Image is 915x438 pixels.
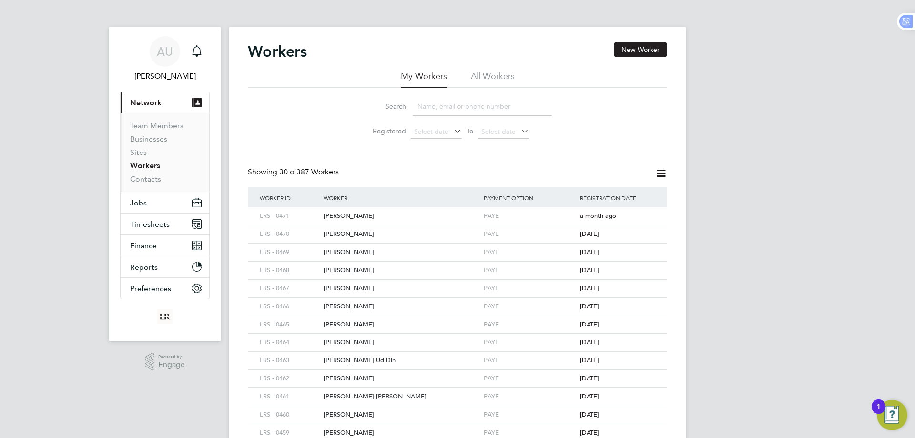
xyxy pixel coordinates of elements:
[481,352,578,369] div: PAYE
[121,113,209,192] div: Network
[580,320,599,328] span: [DATE]
[321,334,481,351] div: [PERSON_NAME]
[257,424,658,432] a: LRS - 0459[PERSON_NAME]PAYE[DATE]
[248,42,307,61] h2: Workers
[580,212,616,220] span: a month ago
[130,263,158,272] span: Reports
[120,309,210,324] a: Go to home page
[414,127,448,136] span: Select date
[481,334,578,351] div: PAYE
[321,244,481,261] div: [PERSON_NAME]
[257,261,658,269] a: LRS - 0468[PERSON_NAME]PAYE[DATE]
[130,220,170,229] span: Timesheets
[401,71,447,88] li: My Workers
[257,207,321,225] div: LRS - 0471
[877,400,907,430] button: Open Resource Center, 1 new notification
[130,241,157,250] span: Finance
[130,121,183,130] a: Team Members
[321,262,481,279] div: [PERSON_NAME]
[580,356,599,364] span: [DATE]
[157,45,173,58] span: AU
[257,369,658,377] a: LRS - 0462[PERSON_NAME]PAYE[DATE]
[481,207,578,225] div: PAYE
[481,316,578,334] div: PAYE
[321,406,481,424] div: [PERSON_NAME]
[279,167,339,177] span: 387 Workers
[120,71,210,82] span: Azmat Ullah
[614,42,667,57] button: New Worker
[413,97,552,116] input: Name, email or phone number
[481,298,578,316] div: PAYE
[464,125,476,137] span: To
[279,167,296,177] span: 30 of
[321,352,481,369] div: [PERSON_NAME] Ud Din
[158,361,185,369] span: Engage
[321,187,481,209] div: Worker
[257,387,658,396] a: LRS - 0461[PERSON_NAME] [PERSON_NAME]PAYE[DATE]
[257,207,658,215] a: LRS - 0471[PERSON_NAME]PAYEa month ago
[257,406,321,424] div: LRS - 0460
[257,406,658,414] a: LRS - 0460[PERSON_NAME]PAYE[DATE]
[257,244,321,261] div: LRS - 0469
[121,92,209,113] button: Network
[580,428,599,437] span: [DATE]
[257,352,321,369] div: LRS - 0463
[363,102,406,111] label: Search
[257,225,321,243] div: LRS - 0470
[321,225,481,243] div: [PERSON_NAME]
[321,280,481,297] div: [PERSON_NAME]
[257,298,321,316] div: LRS - 0466
[257,388,321,406] div: LRS - 0461
[257,333,658,341] a: LRS - 0464[PERSON_NAME]PAYE[DATE]
[580,410,599,418] span: [DATE]
[121,214,209,234] button: Timesheets
[248,167,341,177] div: Showing
[580,248,599,256] span: [DATE]
[121,235,209,256] button: Finance
[580,266,599,274] span: [DATE]
[257,187,321,209] div: Worker ID
[257,262,321,279] div: LRS - 0468
[580,284,599,292] span: [DATE]
[121,278,209,299] button: Preferences
[580,338,599,346] span: [DATE]
[481,127,516,136] span: Select date
[257,279,658,287] a: LRS - 0467[PERSON_NAME]PAYE[DATE]
[257,316,658,324] a: LRS - 0465[PERSON_NAME]PAYE[DATE]
[321,298,481,316] div: [PERSON_NAME]
[481,370,578,387] div: PAYE
[257,225,658,233] a: LRS - 0470[PERSON_NAME]PAYE[DATE]
[130,284,171,293] span: Preferences
[481,262,578,279] div: PAYE
[481,244,578,261] div: PAYE
[130,161,160,170] a: Workers
[481,225,578,243] div: PAYE
[580,302,599,310] span: [DATE]
[121,256,209,277] button: Reports
[580,374,599,382] span: [DATE]
[158,353,185,361] span: Powered by
[257,351,658,359] a: LRS - 0463[PERSON_NAME] Ud DinPAYE[DATE]
[580,392,599,400] span: [DATE]
[121,192,209,213] button: Jobs
[257,370,321,387] div: LRS - 0462
[145,353,185,371] a: Powered byEngage
[257,334,321,351] div: LRS - 0464
[580,230,599,238] span: [DATE]
[321,316,481,334] div: [PERSON_NAME]
[257,297,658,306] a: LRS - 0466[PERSON_NAME]PAYE[DATE]
[321,207,481,225] div: [PERSON_NAME]
[578,187,658,209] div: Registration Date
[481,388,578,406] div: PAYE
[120,36,210,82] a: AU[PERSON_NAME]
[481,187,578,209] div: Payment Option
[257,280,321,297] div: LRS - 0467
[130,148,147,157] a: Sites
[321,370,481,387] div: [PERSON_NAME]
[481,280,578,297] div: PAYE
[130,134,167,143] a: Businesses
[471,71,515,88] li: All Workers
[321,388,481,406] div: [PERSON_NAME] [PERSON_NAME]
[109,27,221,341] nav: Main navigation
[481,406,578,424] div: PAYE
